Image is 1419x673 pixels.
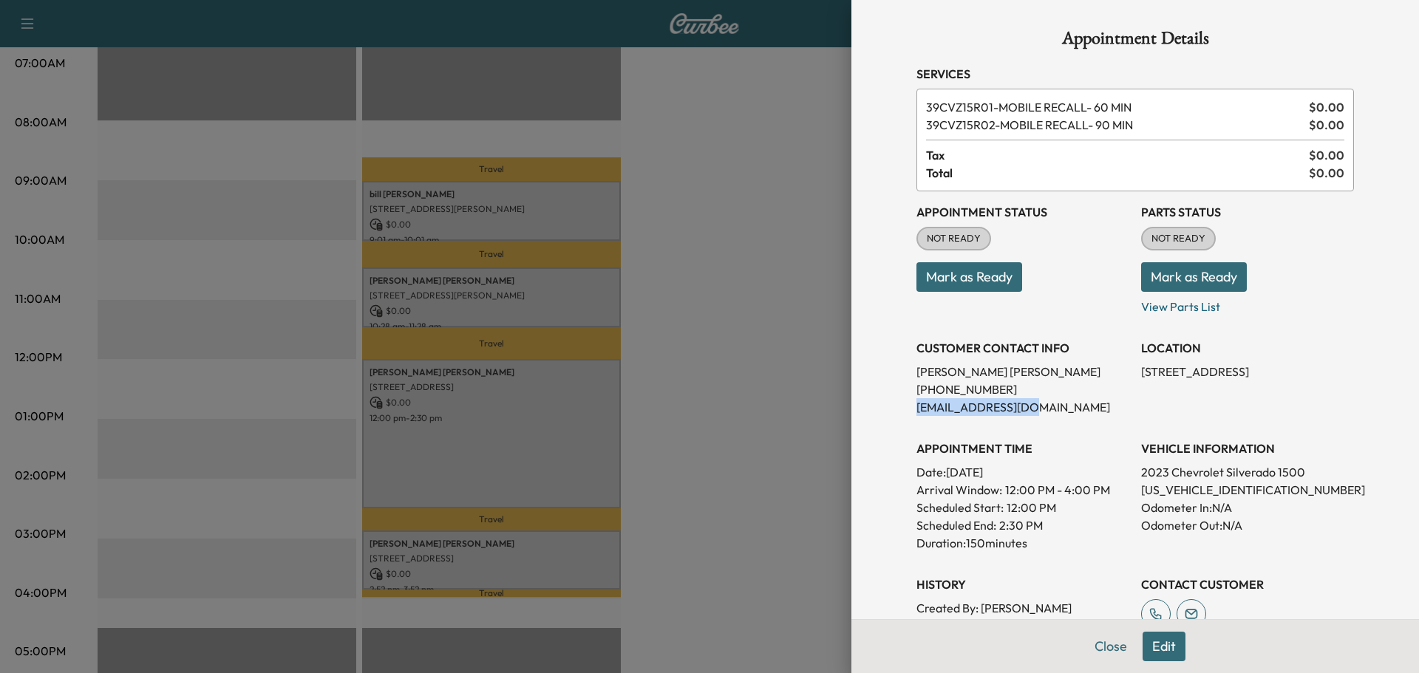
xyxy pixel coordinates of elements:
[926,146,1309,164] span: Tax
[916,617,1129,635] p: Created At : [DATE] 9:29:51 AM
[1141,499,1354,516] p: Odometer In: N/A
[1309,164,1344,182] span: $ 0.00
[916,363,1129,380] p: [PERSON_NAME] [PERSON_NAME]
[1143,231,1214,246] span: NOT READY
[916,599,1129,617] p: Created By : [PERSON_NAME]
[1141,363,1354,380] p: [STREET_ADDRESS]
[916,463,1129,481] p: Date: [DATE]
[916,30,1354,53] h1: Appointment Details
[1141,575,1354,593] h3: CONTACT CUSTOMER
[916,481,1129,499] p: Arrival Window:
[916,499,1004,516] p: Scheduled Start:
[926,98,1303,116] span: MOBILE RECALL- 60 MIN
[916,575,1129,593] h3: History
[1141,516,1354,534] p: Odometer Out: N/A
[1309,116,1344,134] span: $ 0.00
[999,516,1043,534] p: 2:30 PM
[916,380,1129,398] p: [PHONE_NUMBER]
[1007,499,1056,516] p: 12:00 PM
[918,231,990,246] span: NOT READY
[916,516,996,534] p: Scheduled End:
[1005,481,1110,499] span: 12:00 PM - 4:00 PM
[916,398,1129,416] p: [EMAIL_ADDRESS][DOMAIN_NAME]
[1143,632,1185,661] button: Edit
[1141,262,1247,292] button: Mark as Ready
[916,203,1129,221] h3: Appointment Status
[1309,146,1344,164] span: $ 0.00
[1141,203,1354,221] h3: Parts Status
[916,262,1022,292] button: Mark as Ready
[1141,481,1354,499] p: [US_VEHICLE_IDENTIFICATION_NUMBER]
[926,164,1309,182] span: Total
[1141,463,1354,481] p: 2023 Chevrolet Silverado 1500
[1141,440,1354,457] h3: VEHICLE INFORMATION
[1309,98,1344,116] span: $ 0.00
[1141,339,1354,357] h3: LOCATION
[916,440,1129,457] h3: APPOINTMENT TIME
[926,116,1303,134] span: MOBILE RECALL- 90 MIN
[916,339,1129,357] h3: CUSTOMER CONTACT INFO
[916,534,1129,552] p: Duration: 150 minutes
[916,65,1354,83] h3: Services
[1085,632,1137,661] button: Close
[1141,292,1354,315] p: View Parts List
